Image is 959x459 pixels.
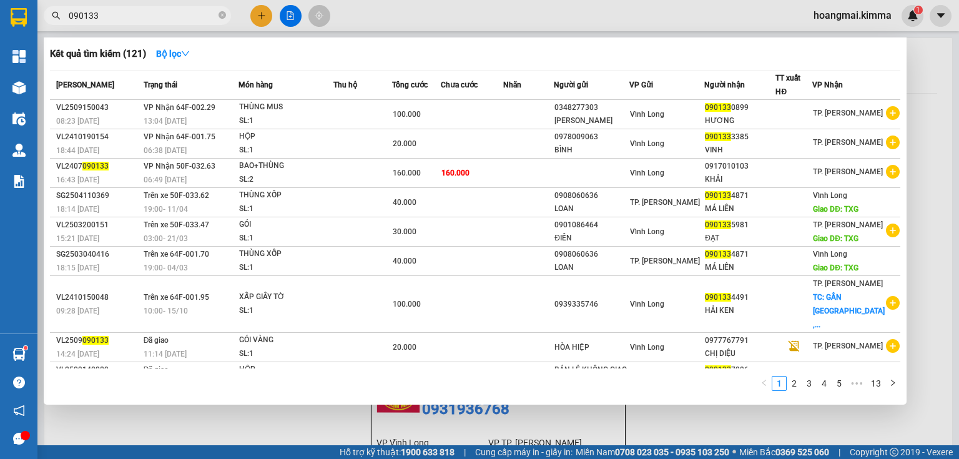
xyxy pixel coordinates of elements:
span: Trên xe 64F-001.95 [144,293,209,302]
span: 06:49 [DATE] [144,175,187,184]
span: TP. [PERSON_NAME] [630,257,700,265]
span: VP Gửi [629,81,653,89]
a: 2 [787,377,801,390]
span: Nhận: [107,12,137,25]
div: HỘP [239,363,333,377]
sup: 1 [24,346,27,350]
a: 1 [772,377,786,390]
span: search [52,11,61,20]
span: Gửi: [11,12,30,25]
div: SL: 1 [239,304,333,318]
div: 3385 [705,131,775,144]
span: 20.000 [393,343,416,352]
div: 0977767791 [705,334,775,347]
span: Giao DĐ: TXG [813,205,858,214]
li: 2 [787,376,802,391]
div: HÒA HIỆP [554,341,628,354]
button: left [757,376,772,391]
span: 10:00 - 15/10 [144,307,188,315]
div: [PERSON_NAME] [554,114,628,127]
div: SL: 1 [239,347,333,361]
div: TP. [PERSON_NAME] [107,11,207,41]
span: plus-circle [886,106,900,120]
span: Trên xe 50F-033.62 [144,191,209,200]
span: 090133 [705,103,731,112]
div: 4491 [705,291,775,304]
span: 03:00 - 21/03 [144,234,188,243]
h3: Kết quả tìm kiếm ( 121 ) [50,47,146,61]
span: TP. [PERSON_NAME] [813,342,883,350]
div: ĐIỀN [554,232,628,245]
span: 090133 [705,365,731,374]
div: SG2504110369 [56,189,140,202]
li: 4 [817,376,832,391]
div: 4871 [705,248,775,261]
li: Next Page [885,376,900,391]
span: Thu hộ [333,81,357,89]
span: down [181,49,190,58]
div: THÙNG XỐP [239,189,333,202]
span: Người gửi [554,81,588,89]
span: Trạng thái [144,81,177,89]
span: Chưa cước [441,81,478,89]
span: question-circle [13,377,25,388]
div: THÙNG XỐP [239,247,333,261]
span: plus-circle [886,339,900,353]
span: Vĩnh Long [630,139,664,148]
span: [PERSON_NAME] [56,81,114,89]
div: BAO+THÙNG [239,159,333,173]
div: SL: 1 [239,261,333,275]
span: left [760,379,768,387]
div: VINH [705,144,775,157]
span: Trên xe 64F-001.70 [144,250,209,259]
div: MÁ LIÊN [705,261,775,274]
div: 4871 [705,189,775,202]
span: 13:04 [DATE] [144,117,187,126]
span: close-circle [219,10,226,22]
div: 0901086464 [554,219,628,232]
div: 7996 [705,363,775,377]
span: 090133 [705,220,731,229]
span: TP. [PERSON_NAME] [630,198,700,207]
a: 4 [817,377,831,390]
span: 40.000 [393,257,416,265]
img: warehouse-icon [12,348,26,361]
span: Đã giao [144,336,169,345]
img: warehouse-icon [12,81,26,94]
div: 0348277303 [554,101,628,114]
div: VL2509140089 [56,363,140,377]
a: 13 [867,377,885,390]
div: ĐẠT [705,232,775,245]
div: VL2410190154 [56,131,140,144]
span: plus-circle [886,224,900,237]
span: ••• [847,376,867,391]
span: 18:44 [DATE] [56,146,99,155]
span: 15:21 [DATE] [56,234,99,243]
span: 18:15 [DATE] [56,264,99,272]
span: TP. [PERSON_NAME] [813,220,883,229]
div: MÁ LIÊN [705,202,775,215]
span: TP. [PERSON_NAME] [813,167,883,176]
span: Trên xe 50F-033.47 [144,220,209,229]
span: Giao DĐ: TXG [813,264,858,272]
span: plus-circle [886,296,900,310]
div: CHỊ DIỆU [705,347,775,360]
div: 0947286916 [107,71,207,88]
div: THÙNG MUS [239,101,333,114]
span: TT xuất HĐ [775,74,800,96]
div: 0978009063 [554,131,628,144]
span: Giao DĐ: TXG [813,234,858,243]
div: VL2509150043 [56,101,140,114]
span: Vĩnh Long [630,300,664,308]
span: TC: GẦN [GEOGRAPHIC_DATA] ,... [813,293,885,329]
div: SL: 2 [239,173,333,187]
div: LOAN [554,202,628,215]
li: Previous Page [757,376,772,391]
span: close-circle [219,11,226,19]
li: Next 5 Pages [847,376,867,391]
span: 30.000 [393,227,416,236]
div: XẤP GIẤY TỜ [239,290,333,304]
span: 11:14 [DATE] [144,350,187,358]
span: notification [13,405,25,417]
span: VP Nhận 50F-032.63 [144,162,215,170]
